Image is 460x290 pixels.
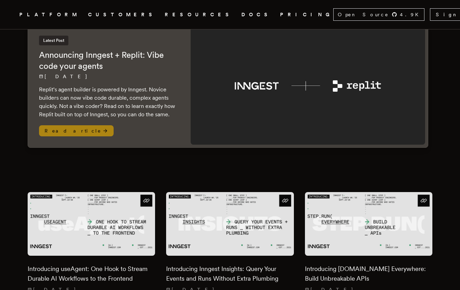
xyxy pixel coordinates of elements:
a: DOCS [241,10,272,19]
a: Latest PostAnnouncing Inngest + Replit: Vibe code your agents[DATE] Replit’s agent builder is pow... [28,24,428,148]
span: Open Source [338,11,389,18]
img: Featured image for Introducing Inngest Insights: Query Your Events and Runs Without Extra Plumbin... [166,192,294,256]
p: [DATE] [39,73,177,80]
p: Replit’s agent builder is powered by Inngest. Novice builders can now vibe code durable, complex ... [39,85,177,119]
button: RESOURCES [165,10,233,19]
img: Featured image for Announcing Inngest + Replit: Vibe code your agents blog post [191,27,425,145]
span: 4.9 K [400,11,423,18]
h2: Introducing [DOMAIN_NAME] Everywhere: Build Unbreakable APIs [305,264,432,283]
span: Latest Post [39,36,68,45]
h2: Introducing useAgent: One Hook to Stream Durable AI Workflows to the Frontend [28,264,155,283]
button: PLATFORM [19,10,80,19]
a: PRICING [280,10,333,19]
img: Featured image for Introducing useAgent: One Hook to Stream Durable AI Workflows to the Frontend ... [28,192,155,256]
h2: Announcing Inngest + Replit: Vibe code your agents [39,49,177,72]
span: Read article [39,125,114,136]
img: Featured image for Introducing Step.Run Everywhere: Build Unbreakable APIs blog post [305,192,432,256]
a: CUSTOMERS [88,10,156,19]
h2: Introducing Inngest Insights: Query Your Events and Runs Without Extra Plumbing [166,264,294,283]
